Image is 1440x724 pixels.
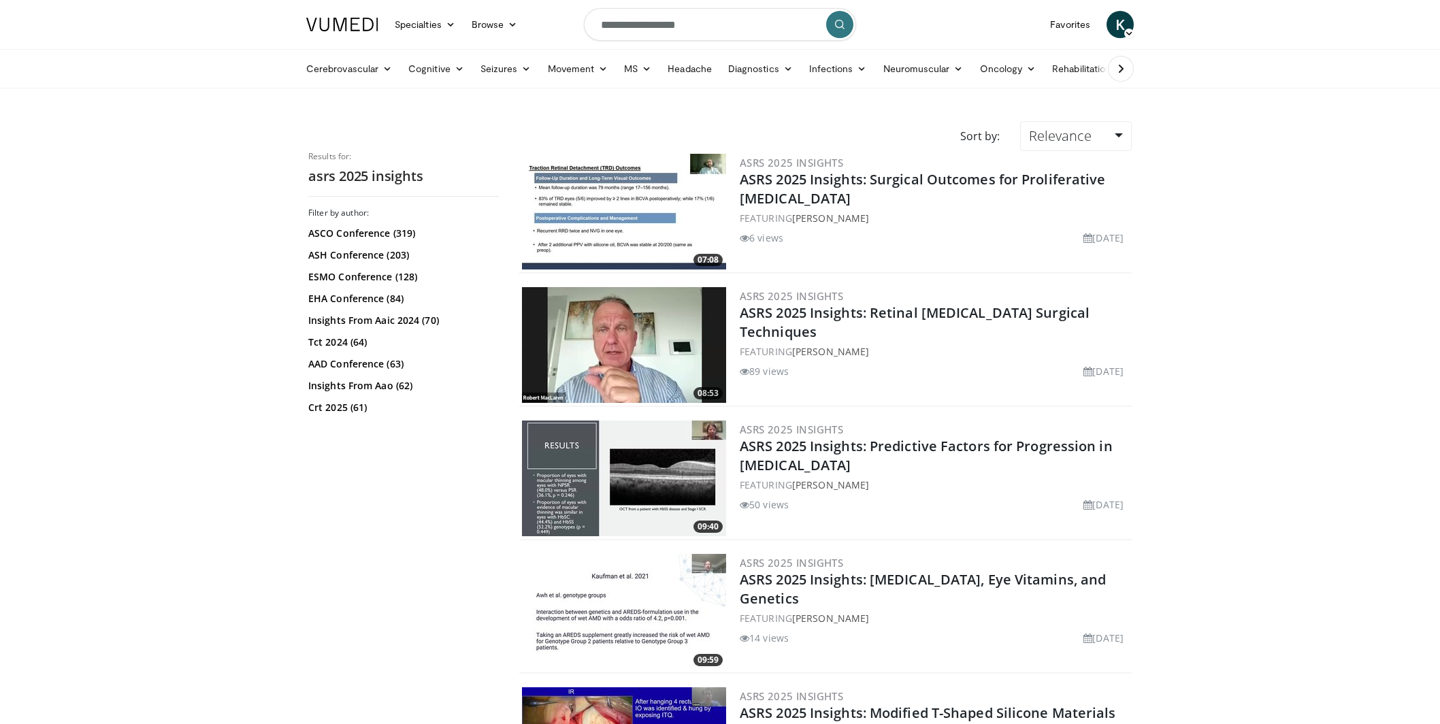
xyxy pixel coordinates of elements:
a: Insights From Aao (62) [308,379,495,393]
a: Rehabilitation [1044,55,1119,82]
a: Specialties [387,11,463,38]
a: [PERSON_NAME] [792,345,869,358]
a: ASRS 2025 Insights [740,689,843,703]
a: MS [616,55,659,82]
a: ASRS 2025 Insights [740,156,843,169]
span: 09:59 [693,654,723,666]
div: FEATURING [740,211,1129,225]
a: 07:08 [522,154,726,269]
li: [DATE] [1083,631,1124,645]
img: VuMedi Logo [306,18,378,31]
h2: asrs 2025 insights [308,167,499,185]
a: Neuromuscular [875,55,972,82]
a: 08:53 [522,287,726,403]
img: eacf7c00-ea79-4b7a-8ed7-18a6db32e959.300x170_q85_crop-smart_upscale.jpg [522,554,726,670]
a: [PERSON_NAME] [792,478,869,491]
a: Tct 2024 (64) [308,335,495,349]
div: FEATURING [740,611,1129,625]
span: 08:53 [693,387,723,399]
li: 6 views [740,231,783,245]
li: 14 views [740,631,789,645]
a: 09:40 [522,421,726,536]
a: ASRS 2025 Insights [740,423,843,436]
a: K [1107,11,1134,38]
a: ASCO Conference (319) [308,227,495,240]
a: ESMO Conference (128) [308,270,495,284]
p: Results for: [308,151,499,162]
a: AAD Conference (63) [308,357,495,371]
a: Insights From Aaic 2024 (70) [308,314,495,327]
a: ASRS 2025 Insights: [MEDICAL_DATA], Eye Vitamins, and Genetics [740,570,1106,608]
h3: Filter by author: [308,208,499,218]
img: 34a2e7d4-f781-4335-bc61-fad30080fe3a.300x170_q85_crop-smart_upscale.jpg [522,287,726,403]
li: 50 views [740,497,789,512]
li: [DATE] [1083,231,1124,245]
a: Diagnostics [720,55,801,82]
img: 6faca284-db8f-4794-9605-d6be7748f171.300x170_q85_crop-smart_upscale.jpg [522,154,726,269]
a: ASRS 2025 Insights [740,556,843,570]
div: FEATURING [740,344,1129,359]
a: Cerebrovascular [298,55,400,82]
a: [PERSON_NAME] [792,212,869,225]
input: Search topics, interventions [584,8,856,41]
a: Infections [801,55,875,82]
a: Browse [463,11,526,38]
li: [DATE] [1083,364,1124,378]
a: EHA Conference (84) [308,292,495,306]
a: Movement [540,55,617,82]
a: ASRS 2025 Insights [740,289,843,303]
img: bd94754b-ddf9-48df-9d59-649360a27bdc.300x170_q85_crop-smart_upscale.jpg [522,421,726,536]
a: Seizures [472,55,540,82]
span: 09:40 [693,521,723,533]
span: Relevance [1029,127,1092,145]
a: Relevance [1020,121,1132,151]
div: Sort by: [950,121,1010,151]
div: FEATURING [740,478,1129,492]
a: ASH Conference (203) [308,248,495,262]
a: Oncology [972,55,1045,82]
a: Crt 2025 (61) [308,401,495,414]
a: ASRS 2025 Insights: Surgical Outcomes for Proliferative [MEDICAL_DATA] [740,170,1106,208]
li: [DATE] [1083,497,1124,512]
a: ASRS 2025 Insights: Retinal [MEDICAL_DATA] Surgical Techniques [740,303,1090,341]
a: ASRS 2025 Insights: Predictive Factors for Progression in [MEDICAL_DATA] [740,437,1113,474]
a: 09:59 [522,554,726,670]
li: 89 views [740,364,789,378]
a: Cognitive [400,55,472,82]
a: [PERSON_NAME] [792,612,869,625]
a: Favorites [1042,11,1098,38]
span: 07:08 [693,254,723,266]
a: Headache [659,55,720,82]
